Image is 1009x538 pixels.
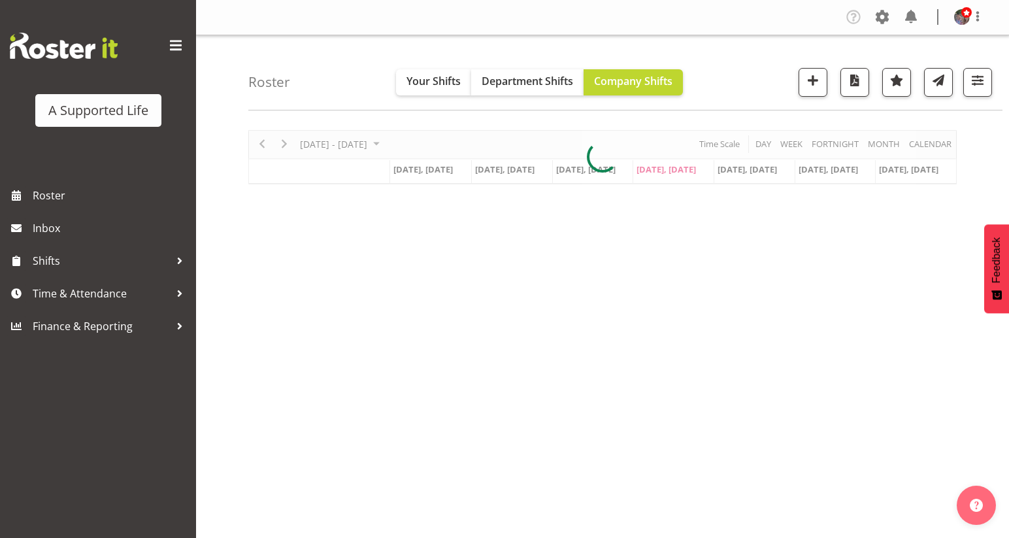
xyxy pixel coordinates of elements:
[991,237,1002,283] span: Feedback
[48,101,148,120] div: A Supported Life
[33,186,190,205] span: Roster
[970,499,983,512] img: help-xxl-2.png
[840,68,869,97] button: Download a PDF of the roster according to the set date range.
[799,68,827,97] button: Add a new shift
[33,251,170,271] span: Shifts
[406,74,461,88] span: Your Shifts
[984,224,1009,313] button: Feedback - Show survey
[396,69,471,95] button: Your Shifts
[33,316,170,336] span: Finance & Reporting
[10,33,118,59] img: Rosterit website logo
[482,74,573,88] span: Department Shifts
[882,68,911,97] button: Highlight an important date within the roster.
[471,69,584,95] button: Department Shifts
[954,9,970,25] img: rebecca-batesb34ca9c4cab83ab085f7a62cef5c7591.png
[594,74,672,88] span: Company Shifts
[963,68,992,97] button: Filter Shifts
[924,68,953,97] button: Send a list of all shifts for the selected filtered period to all rostered employees.
[584,69,683,95] button: Company Shifts
[248,75,290,90] h4: Roster
[33,218,190,238] span: Inbox
[33,284,170,303] span: Time & Attendance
